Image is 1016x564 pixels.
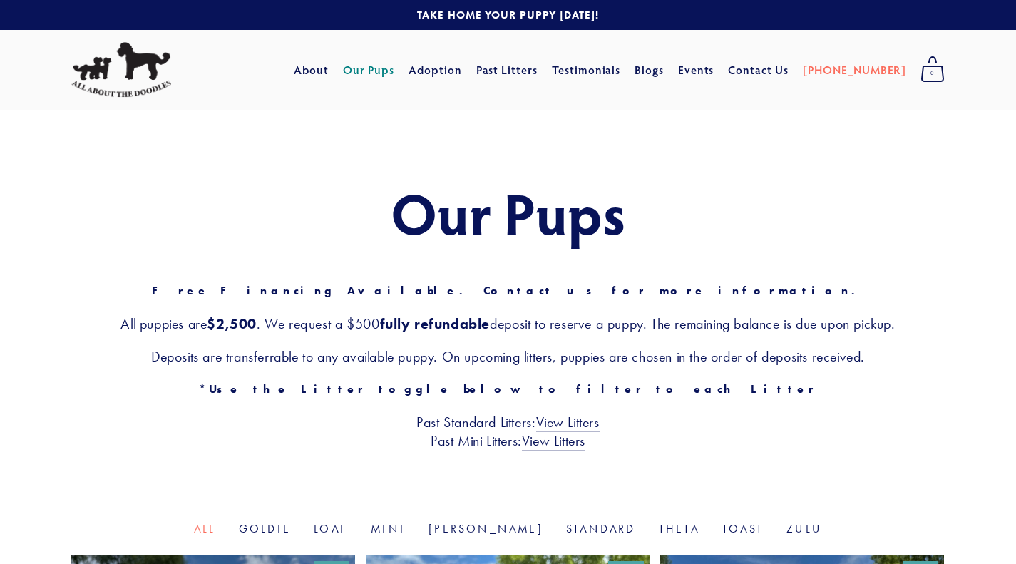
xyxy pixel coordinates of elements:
a: Mini [371,522,406,535]
a: Standard [566,522,636,535]
strong: $2,500 [207,315,257,332]
a: Contact Us [728,57,789,83]
a: 0 items in cart [913,52,952,88]
h3: All puppies are . We request a $500 deposit to reserve a puppy. The remaining balance is due upon... [71,314,945,333]
a: About [294,57,329,83]
strong: Free Financing Available. Contact us for more information. [152,284,864,297]
a: Adoption [409,57,462,83]
a: Our Pups [343,57,395,83]
strong: *Use the Litter toggle below to filter to each Litter [199,382,817,396]
a: Blogs [635,57,664,83]
a: [PERSON_NAME] [429,522,543,535]
h3: Deposits are transferrable to any available puppy. On upcoming litters, puppies are chosen in the... [71,347,945,366]
a: Zulu [786,522,822,535]
a: Past Litters [476,62,538,77]
strong: fully refundable [380,315,491,332]
a: [PHONE_NUMBER] [803,57,906,83]
a: Goldie [239,522,291,535]
h1: Our Pups [71,181,945,244]
a: All [194,522,216,535]
span: 0 [920,64,945,83]
a: View Litters [522,432,585,451]
a: View Litters [536,414,600,432]
h3: Past Standard Litters: Past Mini Litters: [71,413,945,450]
a: Events [678,57,714,83]
a: Theta [659,522,699,535]
a: Testimonials [552,57,621,83]
a: Toast [722,522,764,535]
img: All About The Doodles [71,42,171,98]
a: Loaf [314,522,348,535]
